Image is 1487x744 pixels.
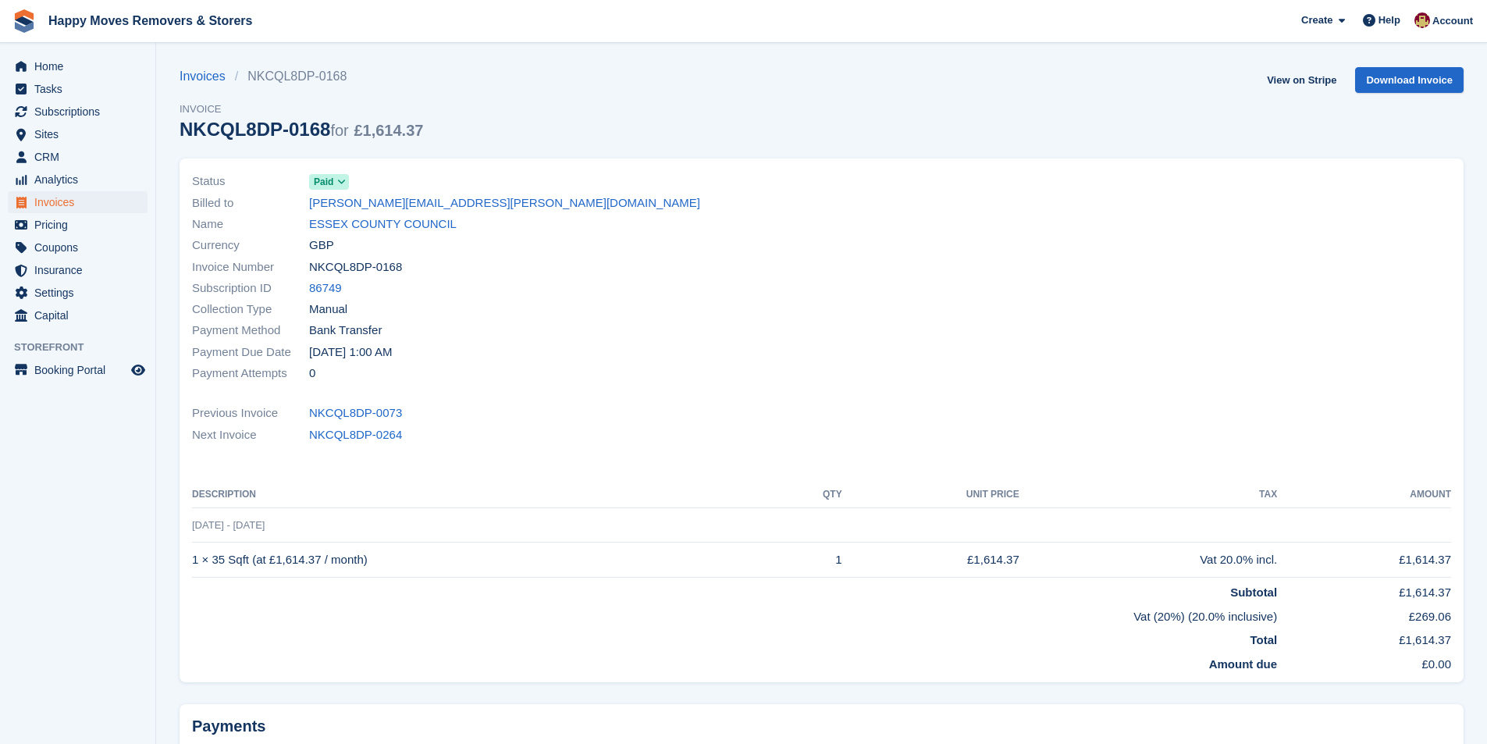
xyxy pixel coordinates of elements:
[34,55,128,77] span: Home
[192,279,309,297] span: Subscription ID
[842,543,1019,578] td: £1,614.37
[1277,482,1451,507] th: Amount
[309,237,334,255] span: GBP
[192,215,309,233] span: Name
[8,282,148,304] a: menu
[8,101,148,123] a: menu
[34,237,128,258] span: Coupons
[129,361,148,379] a: Preview store
[34,78,128,100] span: Tasks
[777,482,841,507] th: QTY
[1277,578,1451,602] td: £1,614.37
[8,359,148,381] a: menu
[309,365,315,383] span: 0
[12,9,36,33] img: stora-icon-8386f47178a22dfd0bd8f6a31ec36ba5ce8667c1dd55bd0f319d3a0aa187defe.svg
[192,194,309,212] span: Billed to
[1250,633,1277,646] strong: Total
[309,215,457,233] a: ESSEX COUNTY COUNCIL
[309,258,402,276] span: NKCQL8DP-0168
[1277,625,1451,650] td: £1,614.37
[192,404,309,422] span: Previous Invoice
[1378,12,1400,28] span: Help
[1277,602,1451,626] td: £269.06
[192,237,309,255] span: Currency
[34,101,128,123] span: Subscriptions
[192,258,309,276] span: Invoice Number
[192,717,1451,736] h2: Payments
[309,344,392,361] time: 2025-07-02 00:00:00 UTC
[192,426,309,444] span: Next Invoice
[8,169,148,190] a: menu
[34,359,128,381] span: Booking Portal
[180,67,423,86] nav: breadcrumbs
[1355,67,1464,93] a: Download Invoice
[1414,12,1430,28] img: Steven Fry
[192,365,309,383] span: Payment Attempts
[777,543,841,578] td: 1
[192,602,1277,626] td: Vat (20%) (20.0% inclusive)
[192,344,309,361] span: Payment Due Date
[34,214,128,236] span: Pricing
[34,169,128,190] span: Analytics
[180,119,423,140] div: NKCQL8DP-0168
[330,122,348,139] span: for
[8,237,148,258] a: menu
[1230,586,1277,599] strong: Subtotal
[309,279,342,297] a: 86749
[8,259,148,281] a: menu
[192,301,309,319] span: Collection Type
[1277,543,1451,578] td: £1,614.37
[192,519,265,531] span: [DATE] - [DATE]
[34,191,128,213] span: Invoices
[1019,482,1277,507] th: Tax
[309,301,347,319] span: Manual
[309,194,700,212] a: [PERSON_NAME][EMAIL_ADDRESS][PERSON_NAME][DOMAIN_NAME]
[8,214,148,236] a: menu
[1019,551,1277,569] div: Vat 20.0% incl.
[180,67,235,86] a: Invoices
[8,191,148,213] a: menu
[192,543,777,578] td: 1 × 35 Sqft (at £1,614.37 / month)
[34,146,128,168] span: CRM
[1432,13,1473,29] span: Account
[1277,650,1451,674] td: £0.00
[8,123,148,145] a: menu
[354,122,423,139] span: £1,614.37
[309,173,349,190] a: Paid
[309,322,382,340] span: Bank Transfer
[34,282,128,304] span: Settings
[8,78,148,100] a: menu
[192,322,309,340] span: Payment Method
[8,146,148,168] a: menu
[309,426,402,444] a: NKCQL8DP-0264
[42,8,258,34] a: Happy Moves Removers & Storers
[192,173,309,190] span: Status
[314,175,333,189] span: Paid
[34,123,128,145] span: Sites
[1261,67,1343,93] a: View on Stripe
[842,482,1019,507] th: Unit Price
[34,304,128,326] span: Capital
[14,340,155,355] span: Storefront
[309,404,402,422] a: NKCQL8DP-0073
[1301,12,1332,28] span: Create
[1209,657,1278,671] strong: Amount due
[192,482,777,507] th: Description
[8,55,148,77] a: menu
[34,259,128,281] span: Insurance
[180,101,423,117] span: Invoice
[8,304,148,326] a: menu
